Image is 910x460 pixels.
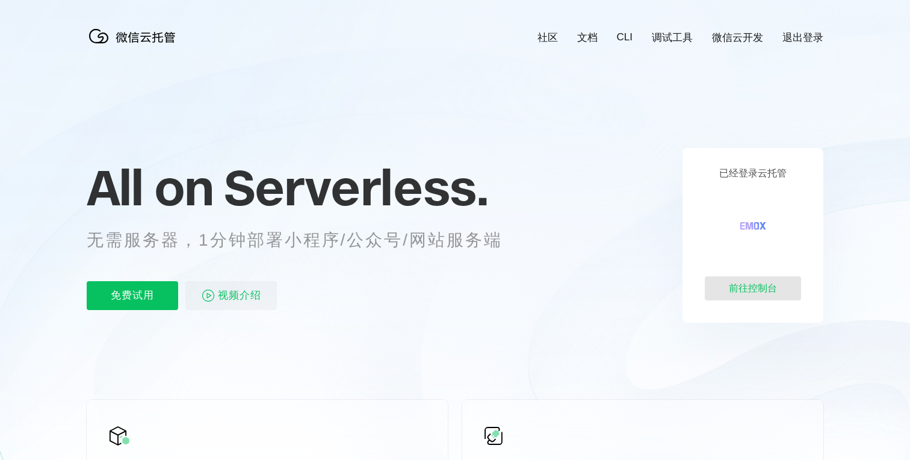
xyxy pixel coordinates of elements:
[719,167,787,180] p: 已经登录云托管
[537,31,558,45] a: 社区
[201,288,215,303] img: video_play.svg
[87,24,183,48] img: 微信云托管
[87,40,183,50] a: 微信云托管
[577,31,598,45] a: 文档
[705,276,801,300] div: 前往控制台
[87,157,212,217] span: All on
[782,31,823,45] a: 退出登录
[617,31,633,43] a: CLI
[87,281,178,310] p: 免费试用
[218,281,261,310] span: 视频介绍
[712,31,763,45] a: 微信云开发
[652,31,693,45] a: 调试工具
[87,228,525,252] p: 无需服务器，1分钟部署小程序/公众号/网站服务端
[224,157,488,217] span: Serverless.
